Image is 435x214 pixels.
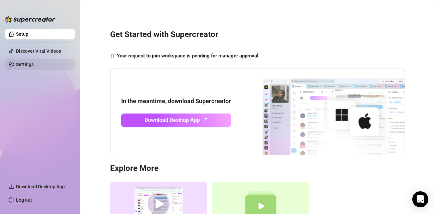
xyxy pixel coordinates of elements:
span: Download Desktop App [145,116,200,124]
span: hourglass [110,52,115,60]
img: download app [238,68,405,155]
h3: Get Started with Supercreator [110,29,405,40]
img: logo-BBDzfeDw.svg [5,16,55,23]
span: Download Desktop App [16,184,65,189]
a: Setup [16,31,28,37]
span: download [9,184,14,189]
a: Discover Viral Videos [16,48,61,54]
a: Download Desktop Apparrow-up [121,114,231,127]
strong: In the meantime, download Supercreator [121,97,231,104]
a: Log out [16,197,32,203]
div: Open Intercom Messenger [412,191,428,207]
a: Settings [16,62,34,67]
h3: Explore More [110,163,405,174]
strong: Your request to join workspace is pending for manager approval. [117,53,260,59]
span: arrow-up [202,116,210,124]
